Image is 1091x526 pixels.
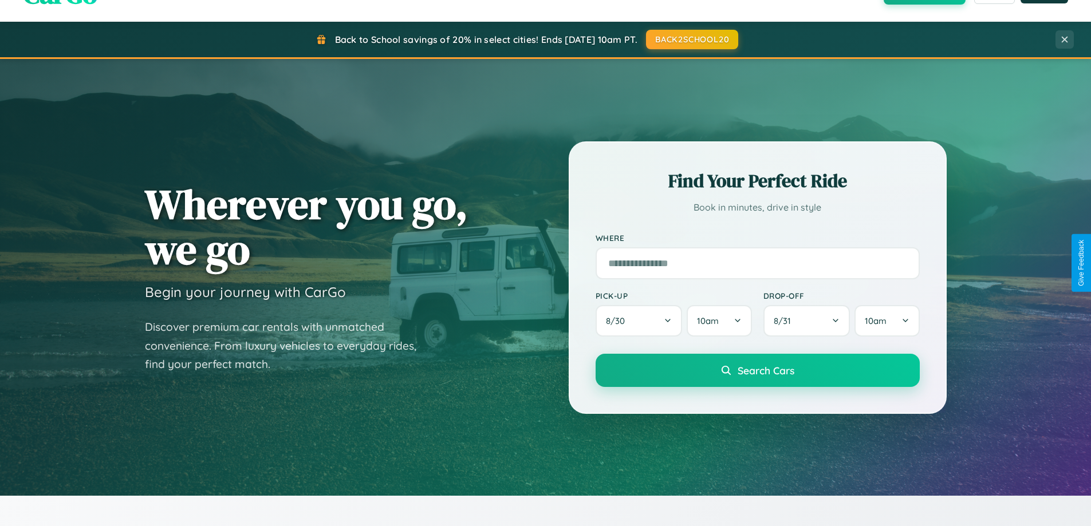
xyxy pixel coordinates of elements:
button: 8/30 [596,305,683,337]
span: 8 / 31 [774,315,797,326]
label: Drop-off [763,291,920,300]
h3: Begin your journey with CarGo [145,283,346,300]
span: Search Cars [738,364,794,377]
button: 10am [687,305,751,337]
button: 10am [854,305,919,337]
span: 8 / 30 [606,315,631,326]
p: Book in minutes, drive in style [596,199,920,216]
button: Search Cars [596,354,920,387]
span: Back to School savings of 20% in select cities! Ends [DATE] 10am PT. [335,34,637,45]
label: Pick-up [596,291,752,300]
span: 10am [697,315,719,326]
h1: Wherever you go, we go [145,181,468,272]
button: 8/31 [763,305,850,337]
label: Where [596,233,920,243]
button: BACK2SCHOOL20 [646,30,738,49]
div: Give Feedback [1077,240,1085,286]
p: Discover premium car rentals with unmatched convenience. From luxury vehicles to everyday rides, ... [145,318,431,374]
h2: Find Your Perfect Ride [596,168,920,193]
span: 10am [865,315,887,326]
